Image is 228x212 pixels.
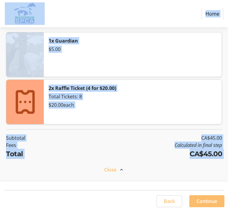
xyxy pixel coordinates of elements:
[6,32,44,77] img: Guardian
[68,142,222,149] td: Calculated in final step
[49,37,78,44] strong: 1x Guardian
[49,101,217,109] div: $20.00 each
[49,93,217,100] div: Total Tickets: 8
[49,85,116,91] strong: 2x Raffle Ticket (4 for $20.00)
[196,198,217,205] span: Continue
[49,46,217,53] div: $5.00
[164,198,175,205] span: Back
[189,195,224,207] button: Continue
[68,134,222,142] td: CA$45.00
[202,8,223,19] a: Home
[6,27,222,176] div: CartCA$45.00
[5,2,45,25] img: Alberta SPCA's Logo
[6,134,68,142] td: Subtotal
[6,164,222,176] button: Close
[6,142,68,149] td: Fees
[6,149,68,159] td: Total
[104,166,116,173] span: Close
[68,149,222,159] td: CA$45.00
[157,195,182,207] button: Back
